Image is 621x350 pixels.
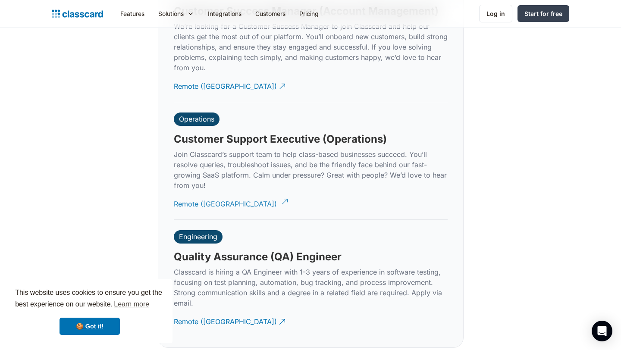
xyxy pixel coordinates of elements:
[592,321,612,341] div: Open Intercom Messenger
[517,5,569,22] a: Start for free
[15,287,164,311] span: This website uses cookies to ensure you get the best experience on our website.
[174,75,277,91] div: Remote ([GEOGRAPHIC_DATA])
[60,318,120,335] a: dismiss cookie message
[179,232,217,241] div: Engineering
[174,75,287,98] a: Remote ([GEOGRAPHIC_DATA])
[113,298,151,311] a: learn more about cookies
[179,115,214,123] div: Operations
[292,4,326,23] a: Pricing
[174,133,387,146] h3: Customer Support Executive (Operations)
[174,310,277,327] div: Remote ([GEOGRAPHIC_DATA])
[52,8,103,20] a: home
[174,192,277,209] div: Remote ([GEOGRAPHIC_DATA])
[113,4,151,23] a: Features
[174,310,287,334] a: Remote ([GEOGRAPHIC_DATA])
[201,4,248,23] a: Integrations
[7,279,172,343] div: cookieconsent
[158,9,184,18] div: Solutions
[151,4,201,23] div: Solutions
[524,9,562,18] div: Start for free
[174,21,448,73] p: We’re looking for a Customer Success Manager to join Classcard and help our clients get the most ...
[174,267,448,308] p: Classcard is hiring a QA Engineer with 1-3 years of experience in software testing, focusing on t...
[479,5,512,22] a: Log in
[486,9,505,18] div: Log in
[174,192,287,216] a: Remote ([GEOGRAPHIC_DATA])
[174,149,448,191] p: Join Classcard’s support team to help class-based businesses succeed. You’ll resolve queries, tro...
[248,4,292,23] a: Customers
[174,250,342,263] h3: Quality Assurance (QA) Engineer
